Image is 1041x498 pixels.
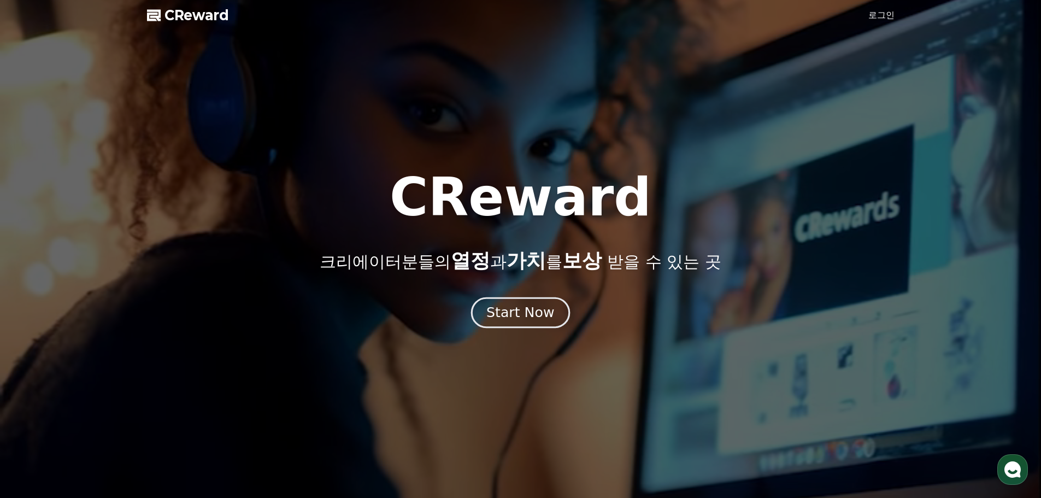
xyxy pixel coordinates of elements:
p: 크리에이터분들의 과 를 받을 수 있는 곳 [320,250,721,272]
button: Start Now [471,297,570,328]
h1: CReward [390,171,651,224]
a: 로그인 [868,9,895,22]
span: CReward [164,7,229,24]
a: 대화 [72,347,141,374]
a: Start Now [473,309,568,319]
span: 보상 [562,249,602,272]
span: 가치 [507,249,546,272]
a: 홈 [3,347,72,374]
span: 대화 [100,364,113,372]
span: 설정 [169,363,182,372]
span: 열정 [451,249,490,272]
a: 설정 [141,347,210,374]
a: CReward [147,7,229,24]
span: 홈 [34,363,41,372]
div: Start Now [486,303,554,322]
